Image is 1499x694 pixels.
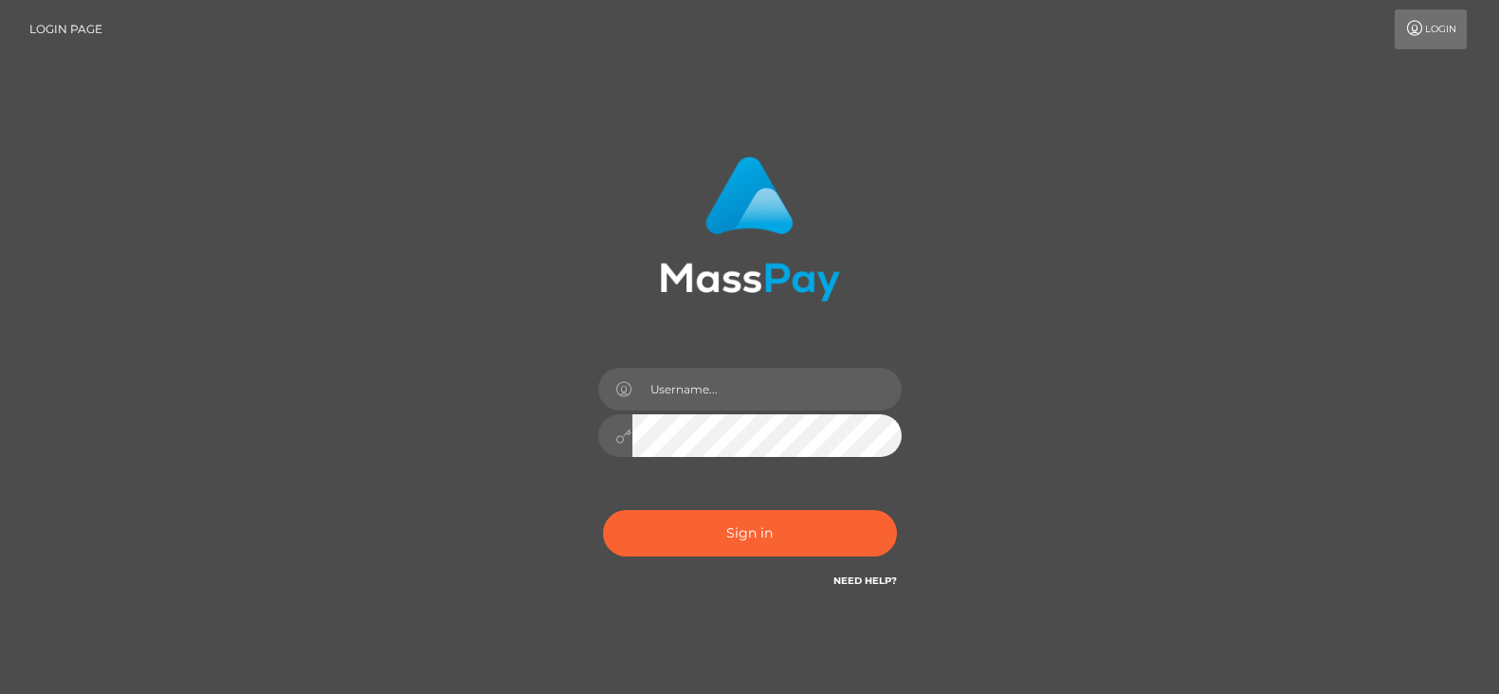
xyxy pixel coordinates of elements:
[1395,9,1467,49] a: Login
[833,575,897,587] a: Need Help?
[632,368,902,411] input: Username...
[29,9,102,49] a: Login Page
[660,156,840,301] img: MassPay Login
[603,510,897,557] button: Sign in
